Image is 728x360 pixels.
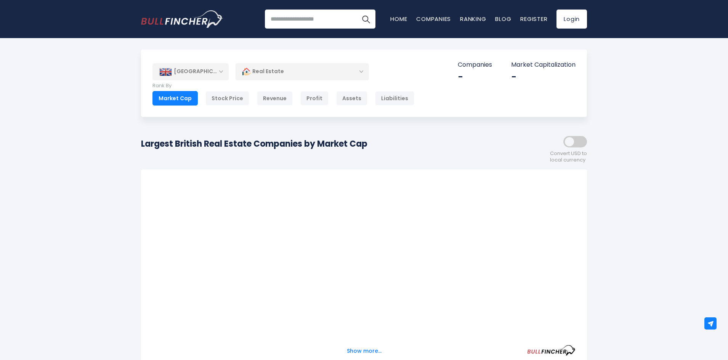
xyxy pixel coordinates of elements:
[556,10,587,29] a: Login
[390,15,407,23] a: Home
[152,63,229,80] div: [GEOGRAPHIC_DATA]
[416,15,451,23] a: Companies
[141,10,223,28] a: Go to homepage
[511,61,576,69] p: Market Capitalization
[511,71,576,83] div: -
[342,345,386,357] button: Show more...
[300,91,329,106] div: Profit
[257,91,293,106] div: Revenue
[520,15,547,23] a: Register
[458,61,492,69] p: Companies
[495,15,511,23] a: Blog
[205,91,249,106] div: Stock Price
[458,71,492,83] div: -
[375,91,414,106] div: Liabilities
[236,63,369,80] div: Real Estate
[356,10,375,29] button: Search
[152,91,198,106] div: Market Cap
[141,138,367,150] h1: Largest British Real Estate Companies by Market Cap
[336,91,367,106] div: Assets
[550,150,587,163] span: Convert USD to local currency
[460,15,486,23] a: Ranking
[152,83,414,89] p: Rank By
[141,10,223,28] img: Bullfincher logo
